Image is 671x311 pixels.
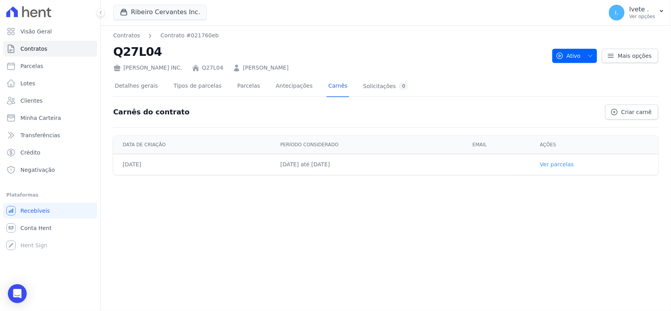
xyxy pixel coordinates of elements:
span: Criar carnê [621,108,652,116]
h3: Carnês do contrato [113,107,189,117]
a: Detalhes gerais [113,76,160,97]
span: Minha Carteira [20,114,61,122]
a: Minha Carteira [3,110,97,126]
div: Open Intercom Messenger [8,284,27,303]
th: Ações [535,136,658,154]
div: 0 [399,83,408,90]
a: [PERSON_NAME] [243,64,289,72]
a: Contratos [3,41,97,57]
th: Período considerado [276,136,468,154]
a: Lotes [3,75,97,91]
a: Antecipações [274,76,314,97]
a: Tipos de parcelas [172,76,223,97]
nav: Breadcrumb [113,31,546,40]
nav: Breadcrumb [113,31,219,40]
th: Email [468,136,535,154]
a: Contrato #021760eb [160,31,219,40]
a: Carnês [327,76,349,97]
a: Contratos [113,31,140,40]
span: Parcelas [20,62,43,70]
a: Recebíveis [3,203,97,219]
span: Visão Geral [20,28,52,35]
a: Clientes [3,93,97,109]
div: Plataformas [6,190,94,200]
span: Contratos [20,45,47,53]
span: Crédito [20,149,40,156]
a: Solicitações0 [362,76,410,97]
td: [DATE] [113,154,276,175]
a: Conta Hent [3,220,97,236]
a: Parcelas [236,76,262,97]
div: Solicitações [363,83,408,90]
a: Q27L04 [202,64,223,72]
a: Criar carnê [605,105,658,120]
a: Transferências [3,127,97,143]
a: Mais opções [602,49,658,63]
span: Clientes [20,97,42,105]
a: Parcelas [3,58,97,74]
span: I. [615,10,619,15]
a: Visão Geral [3,24,97,39]
h2: Q27L04 [113,43,546,61]
span: Transferências [20,131,60,139]
button: Ativo [552,49,597,63]
span: Conta Hent [20,224,51,232]
th: Data de criação [113,136,276,154]
div: [PERSON_NAME] INC. [113,64,182,72]
p: Ivete . [629,6,655,13]
a: Crédito [3,145,97,160]
span: Ativo [556,49,581,63]
a: Ver parcelas [540,161,574,167]
a: Negativação [3,162,97,178]
span: Negativação [20,166,55,174]
td: [DATE] até [DATE] [276,154,468,175]
span: Lotes [20,79,35,87]
p: Ver opções [629,13,655,20]
span: Mais opções [618,52,652,60]
button: Ribeiro Cervantes Inc. [113,5,207,20]
button: I. Ivete . Ver opções [603,2,671,24]
span: Recebíveis [20,207,50,215]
